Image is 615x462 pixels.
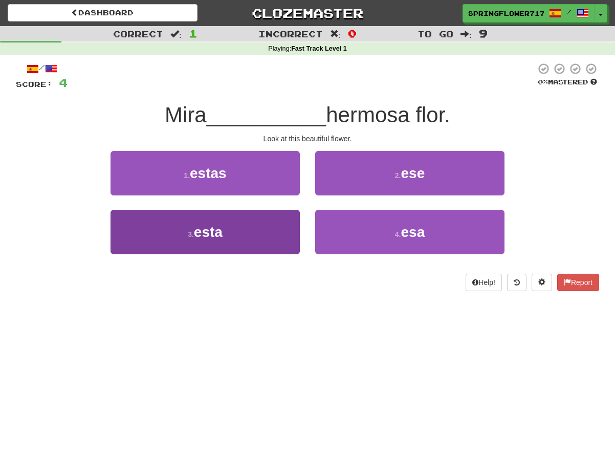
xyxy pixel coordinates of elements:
button: 4.esa [315,210,504,254]
div: Mastered [536,78,599,87]
span: hermosa flor. [326,103,450,127]
strong: Fast Track Level 1 [291,45,347,52]
small: 3 . [188,230,194,238]
span: __________ [207,103,326,127]
small: 1 . [184,171,190,180]
a: Clozemaster [213,4,403,22]
span: 4 [59,76,68,89]
button: Round history (alt+y) [507,274,526,291]
a: Dashboard [8,4,197,21]
span: To go [418,29,453,39]
div: / [16,62,68,75]
span: estas [190,165,227,181]
small: 4 . [395,230,401,238]
span: Correct [113,29,163,39]
span: : [460,30,472,38]
button: Help! [466,274,502,291]
span: / [566,8,572,15]
span: ese [401,165,425,181]
span: esa [401,224,425,240]
span: 0 [348,27,357,39]
span: 0 % [538,78,548,86]
span: : [170,30,182,38]
button: 1.estas [111,151,300,195]
span: esta [194,224,223,240]
small: 2 . [395,171,401,180]
span: 9 [479,27,488,39]
span: SpringFlower7179 [468,9,544,18]
button: 2.ese [315,151,504,195]
span: Mira [165,103,207,127]
a: SpringFlower7179 / [463,4,595,23]
span: 1 [189,27,197,39]
button: 3.esta [111,210,300,254]
span: : [330,30,341,38]
span: Score: [16,80,53,89]
span: Incorrect [258,29,323,39]
div: Look at this beautiful flower. [16,134,599,144]
button: Report [557,274,599,291]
